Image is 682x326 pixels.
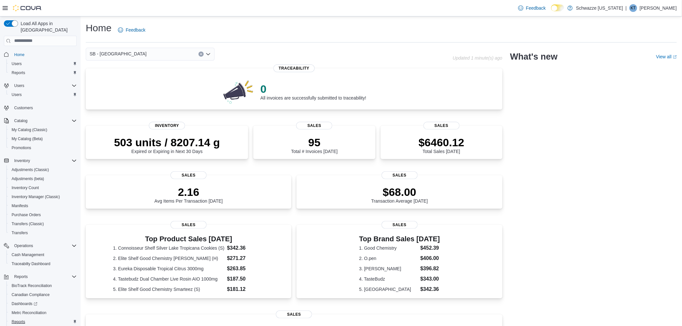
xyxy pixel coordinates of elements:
[629,4,637,12] div: Kyle Thrash
[9,184,77,192] span: Inventory Count
[113,235,264,243] h3: Top Product Sales [DATE]
[14,52,24,57] span: Home
[6,228,79,237] button: Transfers
[154,186,223,204] div: Avg Items Per Transaction [DATE]
[12,273,30,281] button: Reports
[12,194,60,199] span: Inventory Manager (Classic)
[14,105,33,110] span: Customers
[6,210,79,219] button: Purchase Orders
[14,118,27,123] span: Catalog
[9,69,77,77] span: Reports
[9,135,77,143] span: My Catalog (Beta)
[424,122,460,129] span: Sales
[9,202,77,210] span: Manifests
[9,309,49,317] a: Metrc Reconciliation
[12,319,25,324] span: Reports
[626,4,627,12] p: |
[6,59,79,68] button: Users
[9,69,28,77] a: Reports
[9,291,52,299] a: Canadian Compliance
[6,201,79,210] button: Manifests
[359,235,440,243] h3: Top Brand Sales [DATE]
[6,250,79,259] button: Cash Management
[9,135,45,143] a: My Catalog (Beta)
[9,251,77,259] span: Cash Management
[12,51,77,59] span: Home
[170,171,207,179] span: Sales
[12,176,44,181] span: Adjustments (beta)
[199,52,204,57] button: Clear input
[673,55,677,59] svg: External link
[1,241,79,250] button: Operations
[1,50,79,59] button: Home
[9,175,77,183] span: Adjustments (beta)
[9,126,77,134] span: My Catalog (Classic)
[12,203,28,208] span: Manifests
[420,244,440,252] dd: $452.39
[9,211,77,219] span: Purchase Orders
[90,50,147,58] span: SB - [GEOGRAPHIC_DATA]
[526,5,546,11] span: Feedback
[12,70,25,75] span: Reports
[149,122,185,129] span: Inventory
[227,275,264,283] dd: $187.50
[12,92,22,97] span: Users
[551,11,551,12] span: Dark Mode
[453,55,502,61] p: Updated 1 minute(s) ago
[420,275,440,283] dd: $343.00
[9,291,77,299] span: Canadian Compliance
[9,211,44,219] a: Purchase Orders
[631,4,636,12] span: KT
[9,144,77,152] span: Promotions
[419,136,464,149] p: $6460.12
[382,221,418,229] span: Sales
[6,219,79,228] button: Transfers (Classic)
[227,265,264,273] dd: $263.85
[371,186,428,204] div: Transaction Average [DATE]
[9,260,77,268] span: Traceabilty Dashboard
[12,104,35,112] a: Customers
[1,156,79,165] button: Inventory
[6,90,79,99] button: Users
[9,126,50,134] a: My Catalog (Classic)
[12,242,77,250] span: Operations
[9,193,63,201] a: Inventory Manager (Classic)
[12,252,44,257] span: Cash Management
[6,192,79,201] button: Inventory Manager (Classic)
[9,220,46,228] a: Transfers (Classic)
[9,166,77,174] span: Adjustments (Classic)
[9,144,34,152] a: Promotions
[206,52,211,57] button: Open list of options
[12,51,27,59] a: Home
[227,254,264,262] dd: $271.27
[6,68,79,77] button: Reports
[382,171,418,179] span: Sales
[9,202,31,210] a: Manifests
[12,230,28,235] span: Transfers
[6,143,79,152] button: Promotions
[12,117,30,125] button: Catalog
[14,243,33,248] span: Operations
[12,157,33,165] button: Inventory
[260,82,366,95] p: 0
[420,285,440,293] dd: $342.36
[12,261,50,266] span: Traceabilty Dashboard
[419,136,464,154] div: Total Sales [DATE]
[113,276,225,282] dt: 4. Tastebudz Dual Chamber Live Rosin AIO 1000mg
[1,103,79,112] button: Customers
[9,184,42,192] a: Inventory Count
[13,5,42,11] img: Cova
[114,136,220,154] div: Expired or Expiring in Next 30 Days
[9,175,47,183] a: Adjustments (beta)
[656,54,677,59] a: View allExternal link
[9,251,47,259] a: Cash Management
[1,116,79,125] button: Catalog
[12,292,50,297] span: Canadian Compliance
[12,82,77,90] span: Users
[9,193,77,201] span: Inventory Manager (Classic)
[12,273,77,281] span: Reports
[154,186,223,198] p: 2.16
[12,104,77,112] span: Customers
[6,290,79,299] button: Canadian Compliance
[551,5,565,11] input: Dark Mode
